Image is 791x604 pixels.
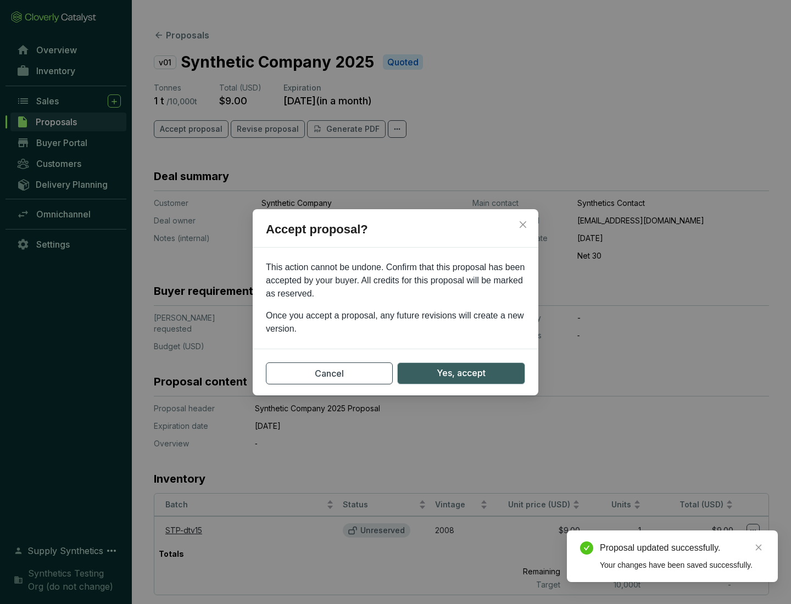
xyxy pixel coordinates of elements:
[437,366,486,380] span: Yes, accept
[580,541,593,555] span: check-circle
[753,541,765,553] a: Close
[514,220,532,229] span: Close
[266,261,525,300] p: This action cannot be undone. Confirm that this proposal has been accepted by your buyer. All cre...
[600,541,765,555] div: Proposal updated successfully.
[514,216,532,233] button: Close
[755,544,762,551] span: close
[266,309,525,335] p: Once you accept a proposal, any future revisions will create a new version.
[519,220,527,229] span: close
[600,559,765,571] div: Your changes have been saved successfully.
[266,362,393,384] button: Cancel
[397,362,525,384] button: Yes, accept
[253,220,538,248] h2: Accept proposal?
[315,367,344,380] span: Cancel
